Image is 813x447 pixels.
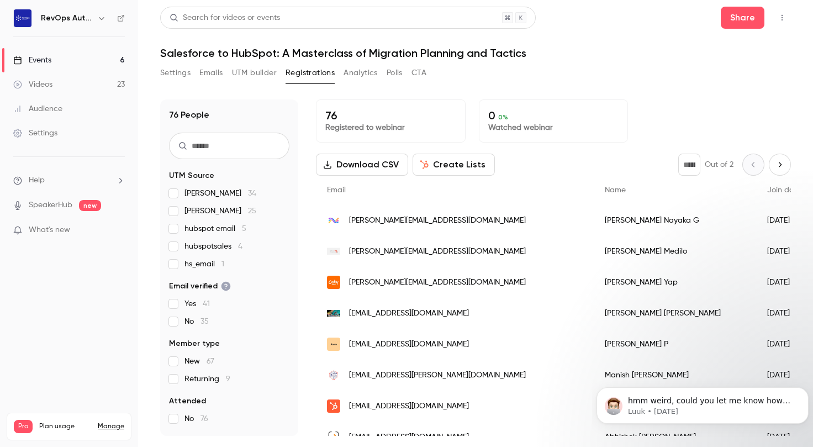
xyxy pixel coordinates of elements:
[248,207,256,215] span: 25
[203,300,210,308] span: 41
[79,200,101,211] span: new
[184,413,208,424] span: No
[248,190,256,197] span: 34
[207,357,214,365] span: 67
[349,339,469,350] span: [EMAIL_ADDRESS][DOMAIN_NAME]
[594,329,756,360] div: [PERSON_NAME] P
[594,236,756,267] div: [PERSON_NAME] Medilo
[102,435,109,441] span: 23
[184,241,242,252] span: hubspotsales
[327,369,340,382] img: nidish.com
[184,374,230,385] span: Returning
[102,433,124,443] p: / 150
[721,7,764,29] button: Share
[169,170,214,181] span: UTM Source
[200,318,209,325] span: 35
[160,46,791,60] h1: Salesforce to HubSpot: A Masterclass of Migration Planning and Tactics
[242,225,246,233] span: 5
[594,360,756,391] div: Manish [PERSON_NAME]
[327,430,340,444] img: inboundwebhub.com
[769,154,791,176] button: Next page
[160,64,191,82] button: Settings
[184,259,224,270] span: hs_email
[705,159,733,170] p: Out of 2
[13,175,125,186] li: help-dropdown-opener
[199,64,223,82] button: Emails
[13,103,62,114] div: Audience
[169,396,206,407] span: Attended
[488,109,619,122] p: 0
[594,205,756,236] div: [PERSON_NAME] Nayaka G
[226,375,230,383] span: 9
[14,9,31,27] img: RevOps Automated
[592,364,813,441] iframe: Intercom notifications message
[756,360,812,391] div: [DATE]
[169,281,231,292] span: Email verified
[286,64,335,82] button: Registrations
[605,186,626,194] span: Name
[184,188,256,199] span: [PERSON_NAME]
[349,308,469,319] span: [EMAIL_ADDRESS][DOMAIN_NAME]
[170,12,280,24] div: Search for videos or events
[232,64,277,82] button: UTM builder
[349,277,526,288] span: [PERSON_NAME][EMAIL_ADDRESS][DOMAIN_NAME]
[169,338,220,349] span: Member type
[594,298,756,329] div: [PERSON_NAME] [PERSON_NAME]
[14,420,33,433] span: Pro
[498,113,508,121] span: 0 %
[756,236,812,267] div: [DATE]
[411,64,426,82] button: CTA
[316,154,408,176] button: Download CSV
[325,109,456,122] p: 76
[29,199,72,211] a: SpeakerHub
[327,310,340,316] img: pinn-ai.com
[344,64,378,82] button: Analytics
[756,267,812,298] div: [DATE]
[98,422,124,431] a: Manage
[184,356,214,367] span: New
[184,298,210,309] span: Yes
[169,108,209,122] h1: 76 People
[29,224,70,236] span: What's new
[349,215,526,227] span: [PERSON_NAME][EMAIL_ADDRESS][DOMAIN_NAME]
[349,401,469,412] span: [EMAIL_ADDRESS][DOMAIN_NAME]
[413,154,495,176] button: Create Lists
[767,186,801,194] span: Join date
[221,260,224,268] span: 1
[327,338,340,351] img: roninglobal.io
[13,79,52,90] div: Videos
[349,370,526,381] span: [EMAIL_ADDRESS][PERSON_NAME][DOMAIN_NAME]
[39,422,91,431] span: Plan usage
[327,214,340,227] img: symphonyai.com
[169,435,191,446] span: Views
[184,206,256,217] span: [PERSON_NAME]
[325,122,456,133] p: Registered to webinar
[13,55,51,66] div: Events
[184,316,209,327] span: No
[200,415,208,423] span: 76
[349,432,469,443] span: [EMAIL_ADDRESS][DOMAIN_NAME]
[349,246,526,257] span: [PERSON_NAME][EMAIL_ADDRESS][DOMAIN_NAME]
[327,245,340,258] img: nexusmarketing.com
[327,186,346,194] span: Email
[756,329,812,360] div: [DATE]
[327,276,340,289] img: oaky.com
[29,175,45,186] span: Help
[13,128,57,139] div: Settings
[488,122,619,133] p: Watched webinar
[387,64,403,82] button: Polls
[238,243,242,250] span: 4
[594,267,756,298] div: [PERSON_NAME] Yap
[184,223,246,234] span: hubspot email
[756,205,812,236] div: [DATE]
[756,298,812,329] div: [DATE]
[41,13,93,24] h6: RevOps Automated
[14,433,35,443] p: Videos
[327,399,340,413] img: hubspot.com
